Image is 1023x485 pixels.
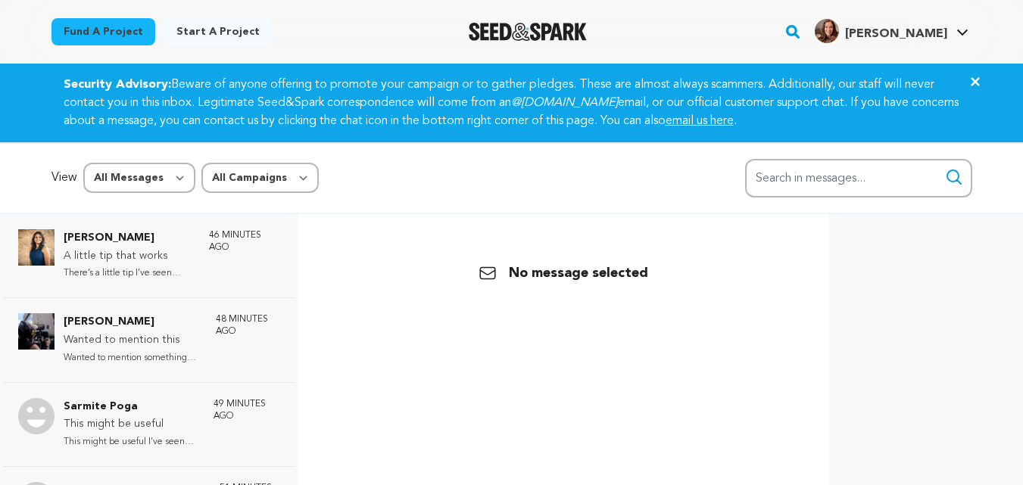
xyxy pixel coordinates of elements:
[815,19,839,43] img: 6ae6ad7137a12570.jpg
[64,265,194,282] p: There’s a little tip I’ve seen work...
[469,23,588,41] img: Seed&Spark Logo Dark Mode
[51,18,155,45] a: Fund a project
[745,159,972,197] input: Search in messages...
[64,229,194,247] p: [PERSON_NAME]
[164,18,272,45] a: Start a project
[812,16,972,48] span: Emily J.'s Profile
[815,19,947,43] div: Emily J.'s Profile
[469,23,588,41] a: Seed&Spark Homepage
[64,79,171,91] strong: Security Advisory:
[812,16,972,43] a: Emily J.'s Profile
[64,331,201,350] p: Wanted to mention this
[64,247,194,266] p: A little tip that works
[209,229,280,253] p: 46 minutes ago
[18,398,55,434] img: Sarmite Poga Photo
[51,169,77,187] p: View
[45,76,978,130] div: Beware of anyone offering to promote your campaign or to gather pledges. These are almost always ...
[18,313,55,350] img: Benjamin Kapit Photo
[479,263,648,284] p: No message selected
[214,398,280,422] p: 49 minutes ago
[666,115,734,127] a: email us here
[64,415,198,434] p: This might be useful
[18,229,55,266] img: Niki Perera Photo
[845,28,947,40] span: [PERSON_NAME]
[216,313,280,337] p: 48 minutes ago
[64,434,198,451] p: This might be useful I’ve seen camp...
[64,398,198,416] p: Sarmite Poga
[64,350,201,367] p: Wanted to mention something small t...
[64,313,201,331] p: [PERSON_NAME]
[511,97,618,109] em: @[DOMAIN_NAME]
